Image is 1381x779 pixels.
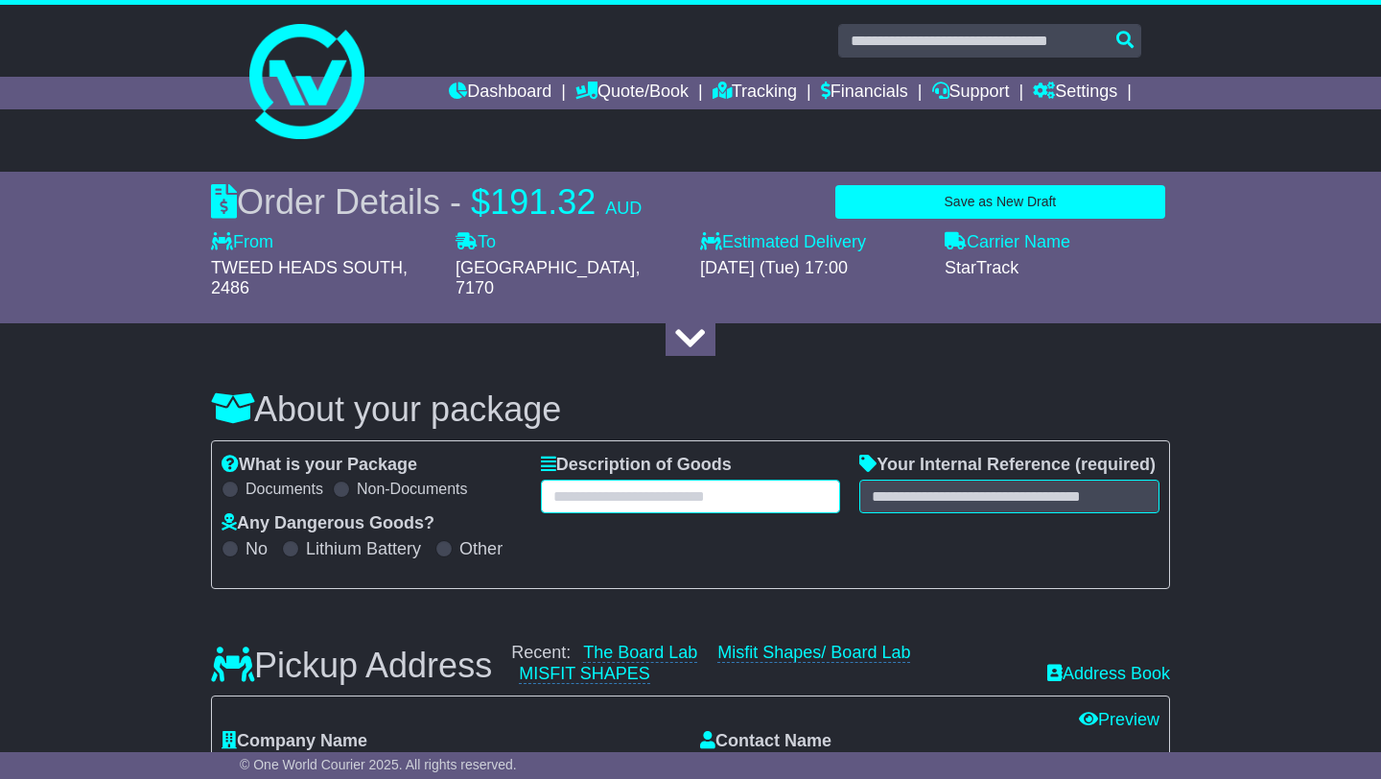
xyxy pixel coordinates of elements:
div: Order Details - [211,181,642,223]
label: Your Internal Reference (required) [859,455,1156,476]
a: Support [932,77,1010,109]
a: Address Book [1047,664,1170,685]
a: Settings [1033,77,1117,109]
a: MISFIT SHAPES [519,664,650,684]
div: Recent: [511,643,1028,684]
label: Carrier Name [945,232,1070,253]
label: Company Name [222,731,367,752]
span: 191.32 [490,182,596,222]
a: Preview [1079,710,1159,729]
div: [DATE] (Tue) 17:00 [700,258,925,279]
a: Dashboard [449,77,551,109]
label: Lithium Battery [306,539,421,560]
a: Tracking [713,77,797,109]
span: [GEOGRAPHIC_DATA] [456,258,635,277]
label: From [211,232,273,253]
label: Description of Goods [541,455,732,476]
a: Quote/Book [575,77,689,109]
a: Financials [821,77,908,109]
span: , 2486 [211,258,408,298]
a: Misfit Shapes/ Board Lab [717,643,910,663]
label: Any Dangerous Goods? [222,513,434,534]
div: StarTrack [945,258,1170,279]
label: To [456,232,496,253]
h3: About your package [211,390,1170,429]
label: Contact Name [700,731,831,752]
button: Save as New Draft [835,185,1165,219]
span: © One World Courier 2025. All rights reserved. [240,757,517,772]
label: What is your Package [222,455,417,476]
label: No [246,539,268,560]
h3: Pickup Address [211,647,492,685]
a: The Board Lab [583,643,697,663]
span: $ [471,182,490,222]
label: Documents [246,480,323,498]
span: AUD [605,199,642,218]
label: Other [459,539,503,560]
label: Estimated Delivery [700,232,925,253]
span: TWEED HEADS SOUTH [211,258,403,277]
label: Non-Documents [357,480,468,498]
span: , 7170 [456,258,640,298]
